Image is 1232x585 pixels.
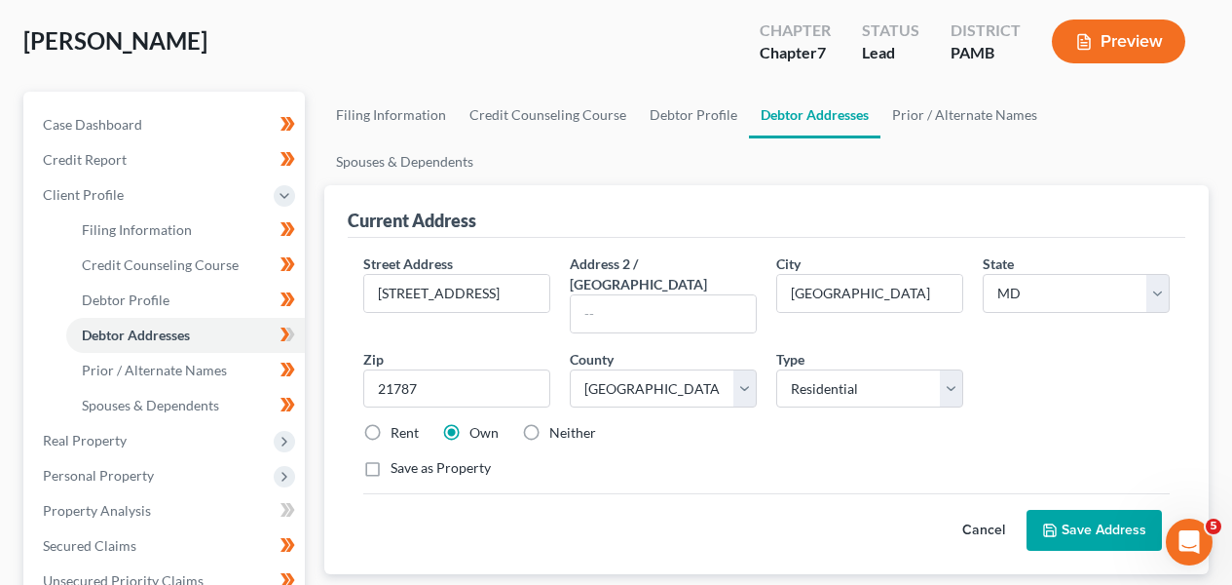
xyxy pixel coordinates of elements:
button: Preview [1052,19,1185,63]
span: Zip [363,351,384,368]
a: Debtor Addresses [66,318,305,353]
a: Credit Counseling Course [458,92,638,138]
div: PAMB [951,42,1021,64]
span: City [776,255,801,272]
a: Filing Information [324,92,458,138]
input: Enter city... [777,275,962,312]
a: Debtor Profile [638,92,749,138]
a: Filing Information [66,213,305,248]
div: Current Address [348,209,476,232]
div: Lead [862,42,919,64]
span: 5 [1206,519,1221,534]
input: -- [571,295,756,332]
span: [PERSON_NAME] [23,26,207,55]
label: Save as Property [391,458,491,478]
span: Filing Information [82,221,192,238]
a: Credit Report [27,142,305,177]
button: Save Address [1027,510,1162,551]
div: Chapter [760,42,831,64]
span: Prior / Alternate Names [82,362,227,378]
a: Debtor Profile [66,283,305,318]
input: XXXXX [363,370,550,409]
button: Cancel [941,511,1027,550]
input: Enter street address [364,275,549,312]
a: Case Dashboard [27,107,305,142]
a: Prior / Alternate Names [880,92,1049,138]
span: State [983,255,1014,272]
a: Spouses & Dependents [324,138,485,185]
label: Own [469,423,499,443]
label: Type [776,349,804,370]
a: Property Analysis [27,493,305,528]
span: Credit Counseling Course [82,256,239,273]
span: Case Dashboard [43,116,142,133]
div: District [951,19,1021,42]
div: Status [862,19,919,42]
span: 7 [817,43,826,61]
span: Debtor Addresses [82,327,190,343]
span: Real Property [43,432,127,448]
span: Debtor Profile [82,292,169,308]
iframe: Intercom live chat [1166,519,1213,565]
label: Address 2 / [GEOGRAPHIC_DATA] [570,253,757,294]
span: Client Profile [43,186,124,203]
label: Neither [549,423,596,443]
a: Prior / Alternate Names [66,353,305,388]
a: Debtor Addresses [749,92,880,138]
span: Property Analysis [43,502,151,519]
span: Street Address [363,255,453,272]
div: Chapter [760,19,831,42]
span: County [570,351,614,368]
span: Personal Property [43,467,154,484]
a: Credit Counseling Course [66,248,305,283]
a: Secured Claims [27,528,305,564]
a: Spouses & Dependents [66,388,305,423]
label: Rent [391,423,419,443]
span: Secured Claims [43,537,136,554]
span: Credit Report [43,151,127,168]
span: Spouses & Dependents [82,397,219,413]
